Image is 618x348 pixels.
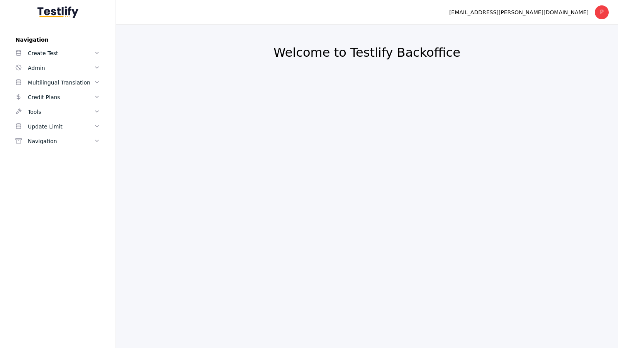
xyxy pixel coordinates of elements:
[9,37,106,43] label: Navigation
[595,5,609,19] div: P
[37,6,78,18] img: Testlify - Backoffice
[449,8,589,17] div: [EMAIL_ADDRESS][PERSON_NAME][DOMAIN_NAME]
[134,45,599,60] h2: Welcome to Testlify Backoffice
[28,49,94,58] div: Create Test
[28,63,94,73] div: Admin
[28,93,94,102] div: Credit Plans
[28,122,94,131] div: Update Limit
[28,107,94,117] div: Tools
[28,78,94,87] div: Multilingual Translation
[28,137,94,146] div: Navigation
